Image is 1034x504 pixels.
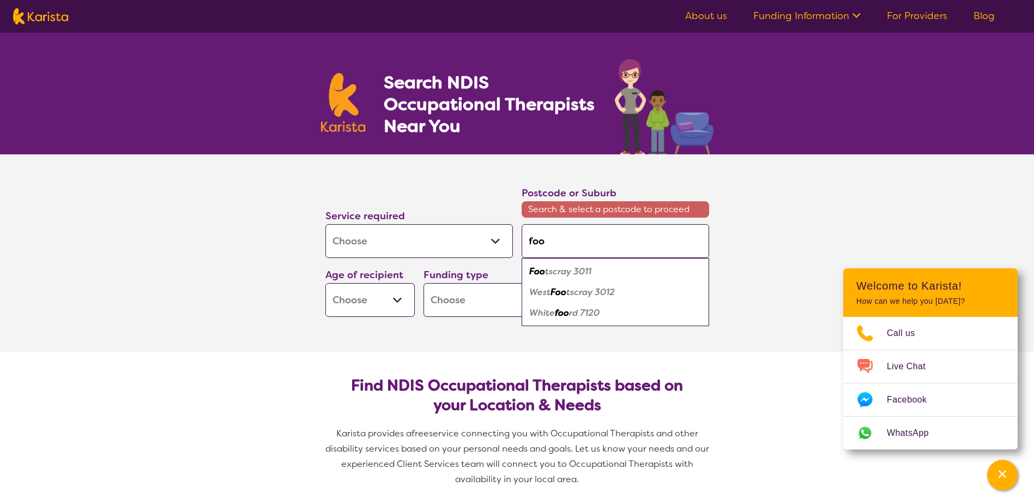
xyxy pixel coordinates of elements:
[987,460,1018,490] button: Channel Menu
[527,303,704,323] div: Whitefoord 7120
[566,286,615,298] em: tscray 3012
[887,325,928,341] span: Call us
[325,428,711,485] span: service connecting you with Occupational Therapists and other disability services based on your p...
[973,9,995,22] a: Blog
[753,9,861,22] a: Funding Information
[13,8,68,25] img: Karista logo
[569,307,600,319] em: rd 7120
[856,279,1005,292] h2: Welcome to Karista!
[522,187,616,200] label: Postcode or Suburb
[545,266,591,277] em: tscray 3011
[529,286,551,298] em: West
[615,59,713,154] img: occupational-therapy
[887,425,942,441] span: WhatsApp
[843,317,1018,449] ul: Choose channel
[424,268,488,281] label: Funding type
[321,73,366,132] img: Karista logo
[384,71,596,137] h1: Search NDIS Occupational Therapists Near You
[325,209,405,223] label: Service required
[843,268,1018,449] div: Channel Menu
[336,428,412,439] span: Karista provides a
[529,307,555,319] em: White
[887,9,947,22] a: For Providers
[412,428,429,439] span: free
[551,286,566,298] em: Foo
[527,282,704,303] div: West Footscray 3012
[334,376,700,415] h2: Find NDIS Occupational Therapists based on your Location & Needs
[527,261,704,282] div: Footscray 3011
[856,297,1005,306] p: How can we help you [DATE]?
[522,201,709,218] span: Search & select a postcode to proceed
[887,392,940,408] span: Facebook
[325,268,403,281] label: Age of recipient
[555,307,569,319] em: foo
[887,358,939,375] span: Live Chat
[529,266,545,277] em: Foo
[522,224,709,258] input: Type
[843,417,1018,449] a: Web link opens in a new tab.
[685,9,727,22] a: About us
